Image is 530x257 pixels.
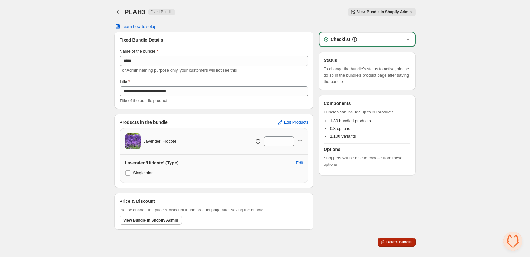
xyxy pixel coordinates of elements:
span: Please change the price & discount in the product page after saving the bundle [120,207,263,213]
button: Learn how to setup [111,22,160,31]
span: Learn how to setup [121,24,157,29]
button: View Bundle in Shopify Admin [348,8,416,16]
h3: Price & Discount [120,198,155,204]
div: Open chat [503,232,522,251]
h3: Lavender 'Hidcote' (Type) [125,160,178,166]
h1: PLAH3 [125,8,145,16]
button: Delete Bundle [378,238,416,247]
h3: Fixed Bundle Details [120,37,308,43]
label: Name of the bundle [120,48,158,55]
span: View Bundle in Shopify Admin [123,218,178,223]
span: 1/30 bundled products [330,119,371,123]
span: Edit [296,160,303,165]
span: Shoppers will be able to choose from these options [324,155,410,168]
span: Fixed Bundle [151,10,173,15]
h3: Checklist [331,36,350,42]
h3: Status [324,57,410,63]
h3: Options [324,146,410,152]
span: Title of the bundle product [120,98,167,103]
span: Single plant [133,170,155,175]
span: To change the bundle's status to active, please do so in the bundle's product page after saving t... [324,66,410,85]
img: Lavender 'Hidcote' [125,133,141,149]
span: Delete Bundle [386,240,412,245]
span: Bundles can include up to 30 products [324,109,410,115]
span: For Admin naming purpose only, your customers will not see this [120,68,237,73]
span: Edit Products [284,120,308,125]
h3: Components [324,100,351,106]
span: View Bundle in Shopify Admin [357,10,412,15]
button: View Bundle in Shopify Admin [120,216,182,225]
span: Lavender 'Hidcote' [143,138,177,145]
button: Edit [292,158,307,168]
span: 0/3 options [330,126,350,131]
h3: Products in the bundle [120,119,168,125]
span: 1/100 variants [330,134,356,138]
button: Edit Products [273,117,312,127]
button: Back [114,8,123,16]
label: Title [120,79,130,85]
